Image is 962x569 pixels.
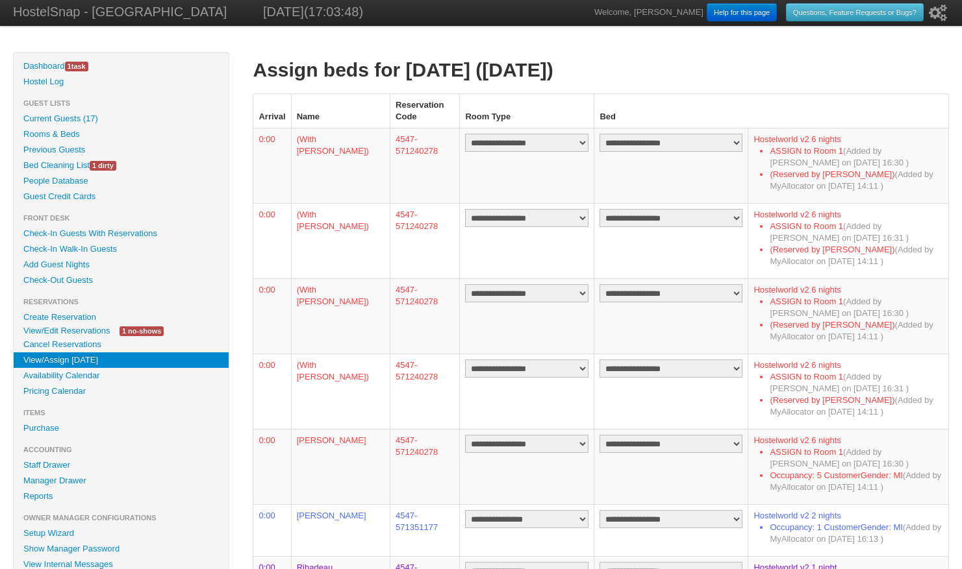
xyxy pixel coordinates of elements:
[304,5,363,19] span: (17:03:48)
[14,368,229,383] a: Availability Calendar
[110,324,173,337] a: 1 no-shows
[14,189,229,204] a: Guest Credit Cards
[90,161,116,171] span: 1 dirty
[770,394,943,418] li: (Reserved by [PERSON_NAME])
[291,429,390,504] td: [PERSON_NAME]
[291,94,390,128] th: Name
[14,541,229,557] a: Show Manager Password
[770,169,933,191] span: (Added by MyAllocator on [DATE] 14:11 )
[390,94,459,128] th: Reservation Code
[14,442,229,457] li: Accounting
[770,319,943,343] li: (Reserved by [PERSON_NAME])
[786,3,924,21] a: Questions, Feature Requests or Bugs?
[291,278,390,354] td: (With [PERSON_NAME])
[770,296,943,319] li: ASSIGN to Room 1
[120,326,164,336] span: 1 no-shows
[253,203,290,278] td: 0:00
[14,383,229,399] a: Pricing Calendar
[390,504,459,556] td: 4547-571351177
[14,526,229,541] a: Setup Wizard
[770,145,943,169] li: ASSIGN to Room 1
[390,429,459,504] td: 4547-571240278
[291,128,390,203] td: (With [PERSON_NAME])
[14,352,229,368] a: View/Assign [DATE]
[594,94,748,128] th: Bed
[14,337,229,352] a: Cancel Reservations
[770,446,943,470] li: ASSIGN to Room 1
[291,504,390,556] td: [PERSON_NAME]
[14,272,229,288] a: Check-Out Guests
[14,309,229,325] a: Create Reservation
[748,429,948,504] td: Hostelworld v2 6 nights
[748,354,948,429] td: Hostelworld v2 6 nights
[291,354,390,429] td: (With [PERSON_NAME])
[770,371,943,394] li: ASSIGN to Room 1
[291,203,390,278] td: (With [PERSON_NAME])
[253,354,290,429] td: 0:00
[14,405,229,420] li: Items
[68,62,71,70] span: 1
[253,94,290,128] th: Arrival
[14,158,229,173] a: Bed Cleaning List1 dirty
[14,420,229,436] a: Purchase
[770,320,933,341] span: (Added by MyAllocator on [DATE] 14:11 )
[65,62,88,71] span: task
[14,510,229,526] li: Owner Manager Configurations
[253,504,290,556] td: 0:00
[14,257,229,272] a: Add Guest Nights
[14,324,120,337] a: View/Edit Reservations
[14,111,229,127] a: Current Guests (17)
[253,128,290,203] td: 0:00
[770,244,943,267] li: (Reserved by [PERSON_NAME])
[14,95,229,111] li: Guest Lists
[253,429,290,504] td: 0:00
[929,5,947,21] i: Setup Wizard
[770,470,943,493] li: Occupancy: 5 CustomerGender: MI
[748,128,948,203] td: Hostelworld v2 6 nights
[748,203,948,278] td: Hostelworld v2 6 nights
[14,173,229,189] a: People Database
[390,203,459,278] td: 4547-571240278
[770,395,933,417] span: (Added by MyAllocator on [DATE] 14:11 )
[14,127,229,142] a: Rooms & Beds
[748,504,948,556] td: Hostelworld v2 2 nights
[390,354,459,429] td: 4547-571240278
[14,473,229,489] a: Manager Drawer
[14,226,229,241] a: Check-In Guests With Reservations
[14,58,229,74] a: Dashboard1task
[253,278,290,354] td: 0:00
[748,278,948,354] td: Hostelworld v2 6 nights
[14,294,229,309] li: Reservations
[253,58,949,82] h1: Assign beds for [DATE] ([DATE])
[770,522,943,545] li: Occupancy: 1 CustomerGender: MI
[459,94,594,128] th: Room Type
[14,210,229,226] li: Front Desk
[14,489,229,504] a: Reports
[770,169,943,192] li: (Reserved by [PERSON_NAME])
[390,128,459,203] td: 4547-571240278
[707,3,777,21] a: Help for this page
[390,278,459,354] td: 4547-571240278
[14,142,229,158] a: Previous Guests
[14,74,229,90] a: Hostel Log
[14,241,229,257] a: Check-In Walk-In Guests
[770,245,933,266] span: (Added by MyAllocator on [DATE] 14:11 )
[770,221,943,244] li: ASSIGN to Room 1
[14,457,229,473] a: Staff Drawer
